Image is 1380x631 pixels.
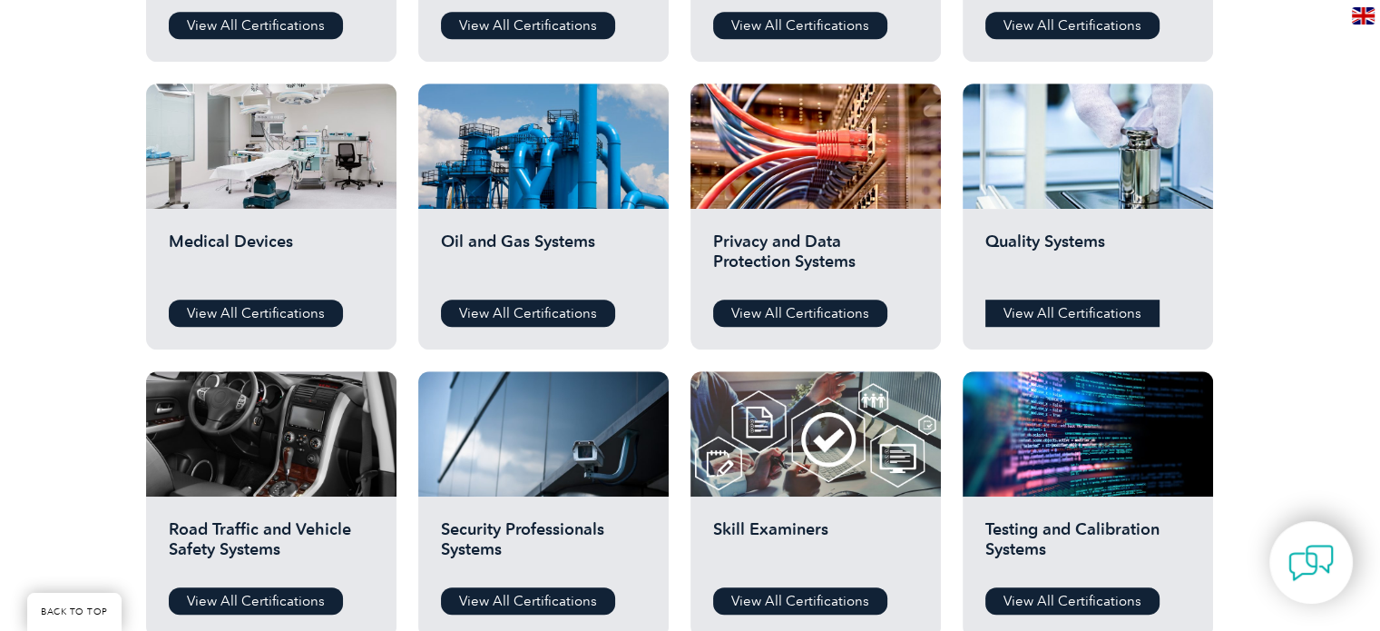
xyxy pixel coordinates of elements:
h2: Medical Devices [169,232,374,286]
h2: Road Traffic and Vehicle Safety Systems [169,519,374,574]
h2: Oil and Gas Systems [441,232,646,286]
a: View All Certifications [713,12,887,39]
a: View All Certifications [441,587,615,615]
a: View All Certifications [441,300,615,327]
img: contact-chat.png [1288,540,1334,586]
a: View All Certifications [985,300,1160,327]
h2: Skill Examiners [713,519,918,574]
h2: Testing and Calibration Systems [985,519,1190,574]
h2: Privacy and Data Protection Systems [713,232,918,286]
a: View All Certifications [169,12,343,39]
a: View All Certifications [713,587,887,615]
a: View All Certifications [169,587,343,615]
h2: Security Professionals Systems [441,519,646,574]
a: BACK TO TOP [27,593,122,631]
img: en [1352,7,1375,25]
a: View All Certifications [985,587,1160,615]
a: View All Certifications [169,300,343,327]
a: View All Certifications [985,12,1160,39]
h2: Quality Systems [985,232,1190,286]
a: View All Certifications [713,300,887,327]
a: View All Certifications [441,12,615,39]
